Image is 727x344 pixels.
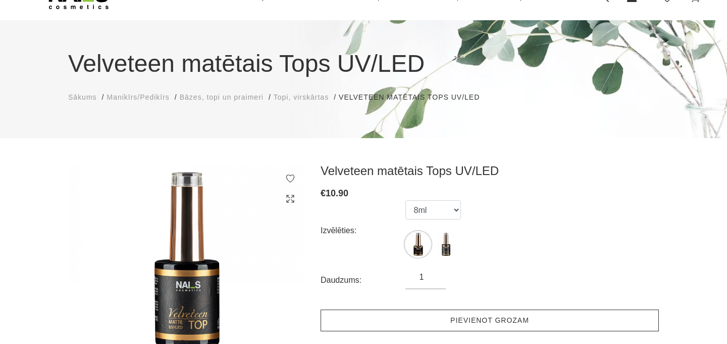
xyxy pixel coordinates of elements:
span: 10.90 [326,188,348,198]
li: Velveteen matētais Tops UV/LED [339,92,490,103]
a: Pievienot grozam [321,310,659,331]
h1: Velveteen matētais Tops UV/LED [68,46,659,82]
a: Sākums [68,92,97,103]
img: ... [433,232,458,257]
span: Bāzes, topi un praimeri [180,93,264,101]
span: Topi, virskārtas [274,93,329,101]
a: Bāzes, topi un praimeri [180,92,264,103]
span: Manikīrs/Pedikīrs [107,93,169,101]
div: Izvēlēties: [321,223,405,239]
h3: Velveteen matētais Tops UV/LED [321,163,659,179]
a: Manikīrs/Pedikīrs [107,92,169,103]
div: Daudzums: [321,272,405,288]
span: Sākums [68,93,97,101]
span: € [321,188,326,198]
img: ... [405,232,431,257]
a: Topi, virskārtas [274,92,329,103]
